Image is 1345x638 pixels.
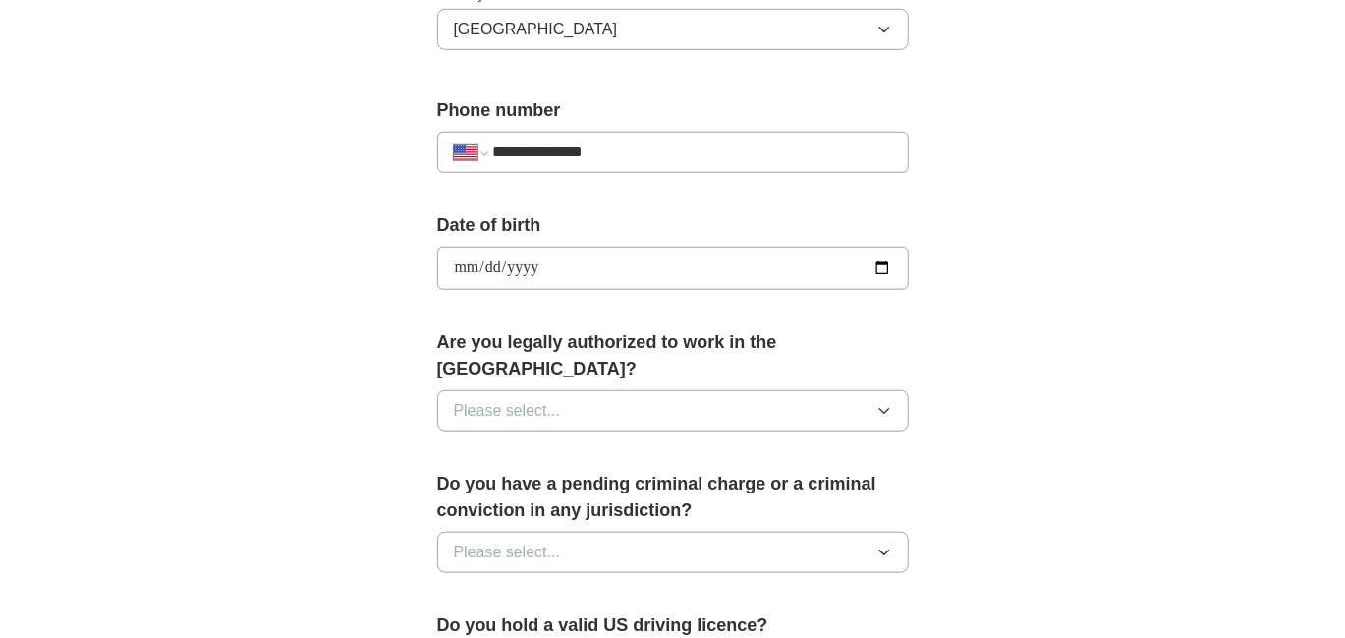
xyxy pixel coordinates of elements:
button: Please select... [437,532,909,573]
label: Date of birth [437,212,909,239]
label: Are you legally authorized to work in the [GEOGRAPHIC_DATA]? [437,329,909,382]
button: Please select... [437,390,909,432]
label: Phone number [437,97,909,124]
button: [GEOGRAPHIC_DATA] [437,9,909,50]
span: Please select... [454,541,561,564]
label: Do you have a pending criminal charge or a criminal conviction in any jurisdiction? [437,471,909,524]
span: Please select... [454,399,561,423]
span: [GEOGRAPHIC_DATA] [454,18,618,41]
